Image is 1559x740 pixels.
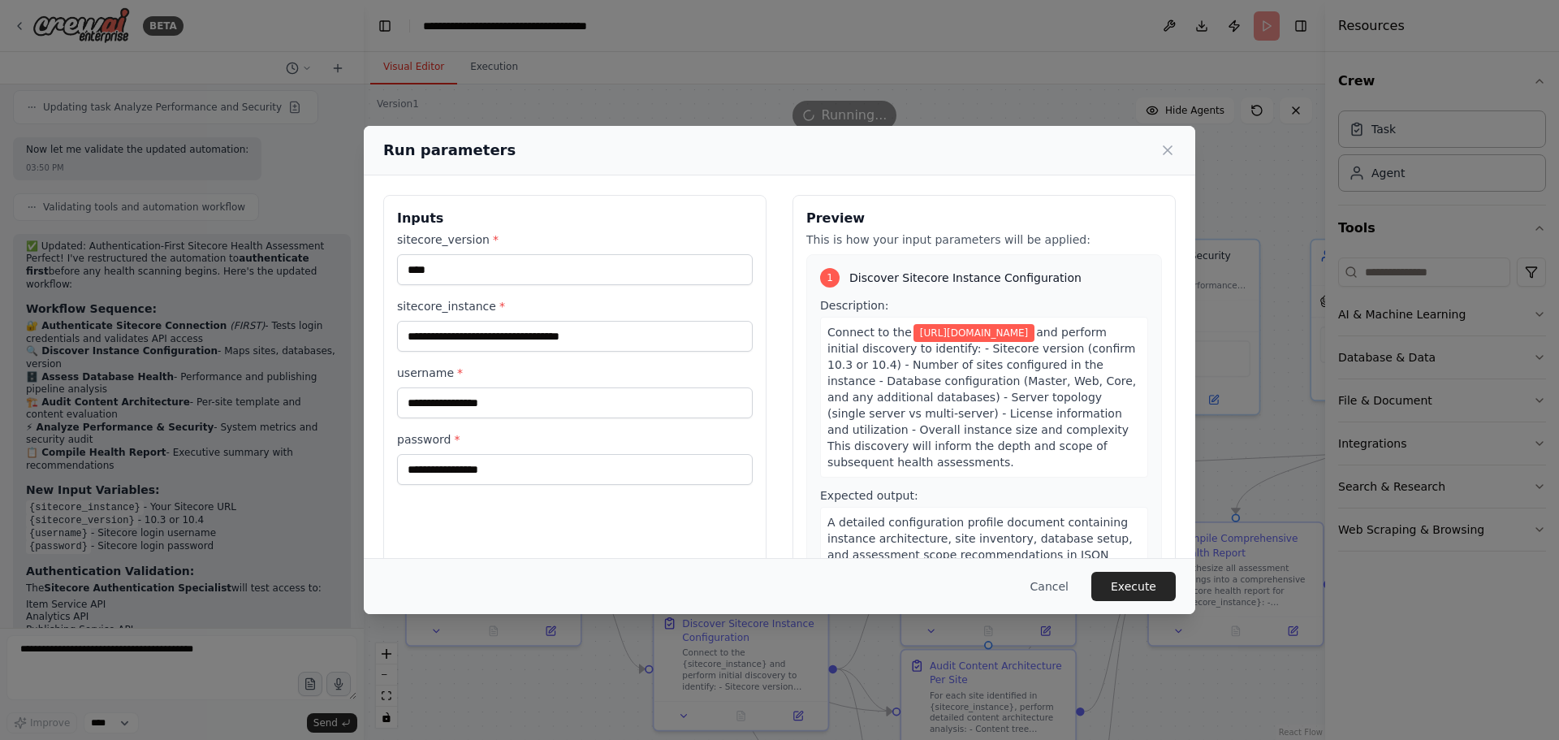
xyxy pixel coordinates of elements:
span: Variable: sitecore_instance [913,324,1034,342]
h3: Preview [806,209,1162,228]
span: Discover Sitecore Instance Configuration [849,270,1082,286]
label: sitecore_version [397,232,753,248]
label: sitecore_instance [397,298,753,314]
button: Cancel [1017,572,1082,601]
span: Expected output: [820,489,918,502]
button: Execute [1091,572,1176,601]
p: This is how your input parameters will be applied: [806,232,1162,248]
h2: Run parameters [383,139,516,162]
h3: Inputs [397,209,753,228]
span: A detailed configuration profile document containing instance architecture, site inventory, datab... [827,516,1133,578]
label: username [397,365,753,381]
span: and perform initial discovery to identify: - Sitecore version (confirm 10.3 or 10.4) - Number of ... [827,326,1136,469]
div: 1 [820,268,840,288]
span: Description: [820,299,888,312]
label: password [397,431,753,448]
span: Connect to the [827,326,912,339]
